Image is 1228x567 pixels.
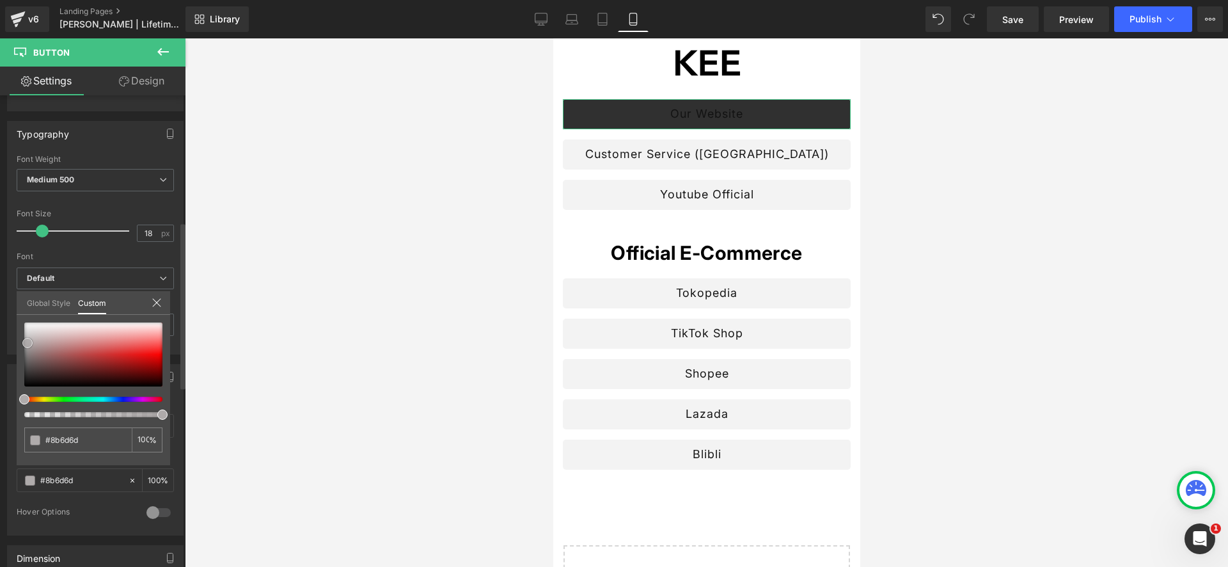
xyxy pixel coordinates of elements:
span: Button [33,47,70,58]
button: Redo [956,6,982,32]
button: More [1197,6,1223,32]
span: [PERSON_NAME] | Lifetime Warranty [PERSON_NAME] Free Shipping | KEE [GEOGRAPHIC_DATA] [59,19,182,29]
span: Save [1002,13,1023,26]
a: Laptop [556,6,587,32]
span: 1 [1211,523,1221,534]
input: Color [45,433,127,447]
span: Library [210,13,240,25]
a: Tablet [587,6,618,32]
a: Global Style [27,291,70,313]
div: % [132,427,162,452]
a: Preview [1044,6,1109,32]
div: v6 [26,11,42,28]
a: Mobile [618,6,649,32]
span: Preview [1059,13,1094,26]
button: Publish [1114,6,1192,32]
a: Custom [78,291,106,314]
iframe: Intercom live chat [1185,523,1215,554]
button: Undo [925,6,951,32]
span: Publish [1130,14,1161,24]
a: v6 [5,6,49,32]
a: Design [95,67,188,95]
a: Desktop [526,6,556,32]
a: New Library [185,6,249,32]
a: Landing Pages [59,6,207,17]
